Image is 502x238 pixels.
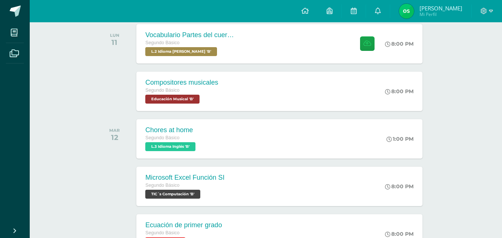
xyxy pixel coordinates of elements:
[145,88,179,93] span: Segundo Básico
[145,126,197,134] div: Chores at home
[145,190,200,199] span: TIC´s Computación 'B'
[109,128,120,133] div: MAR
[145,47,217,56] span: L.2 Idioma Maya Kaqchikel 'B'
[385,183,414,190] div: 8:00 PM
[145,79,218,87] div: Compositores musicales
[420,4,462,12] span: [PERSON_NAME]
[110,38,119,47] div: 11
[145,31,234,39] div: Vocabulario Partes del cuerpo
[385,40,414,47] div: 8:00 PM
[145,230,179,235] span: Segundo Básico
[145,174,224,182] div: Microsoft Excel Función SI
[386,136,414,142] div: 1:00 PM
[399,4,414,19] img: 036dd00b21afbf8d7ade513cf52a3cbc.png
[145,95,200,104] span: Educación Musical 'B'
[110,33,119,38] div: LUN
[145,40,179,45] span: Segundo Básico
[145,221,222,229] div: Ecuación de primer grado
[145,135,179,140] span: Segundo Básico
[420,11,462,17] span: Mi Perfil
[385,88,414,95] div: 8:00 PM
[145,142,195,151] span: L.3 Idioma Inglés 'B'
[385,231,414,237] div: 8:00 PM
[145,183,179,188] span: Segundo Básico
[109,133,120,142] div: 12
